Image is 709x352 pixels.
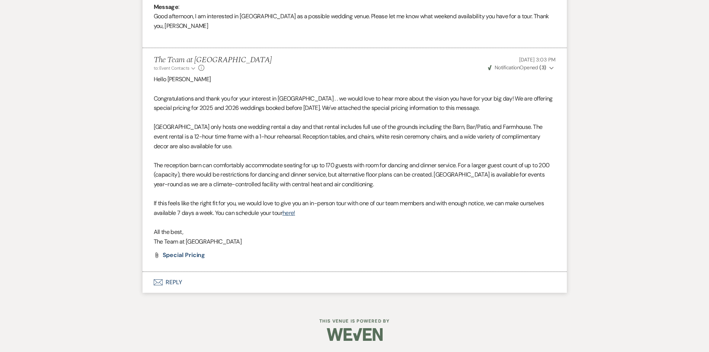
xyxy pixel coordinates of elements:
a: Special Pricing [163,252,205,258]
a: here! [282,209,295,217]
button: NotificationOpened (3) [487,64,556,72]
strong: ( 3 ) [539,64,546,71]
span: Notification [495,64,520,71]
button: to: Event Contacts [154,65,197,72]
span: [DATE] 3:03 PM [519,56,555,63]
span: All the best, [154,228,183,236]
p: The reception barn can comfortably accommodate seating for up to 170 guests with room for dancing... [154,161,556,189]
span: Congratulations and thank you for your interest in [GEOGRAPHIC_DATA] . . we would love to hear mo... [154,95,553,112]
span: Special Pricing [163,251,205,259]
h5: The Team at [GEOGRAPHIC_DATA] [154,56,272,65]
b: Message [154,3,179,11]
span: [GEOGRAPHIC_DATA] only hosts one wedding rental a day and that rental includes full use of the gr... [154,123,543,150]
p: Hello [PERSON_NAME] [154,74,556,84]
img: Weven Logo [327,321,383,348]
button: Reply [143,272,567,293]
span: Opened [488,64,546,71]
span: If this feels like the right fit for you, we would love to give you an in-person tour with one of... [154,199,544,217]
p: The Team at [GEOGRAPHIC_DATA] [154,237,556,247]
span: to: Event Contacts [154,65,189,71]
